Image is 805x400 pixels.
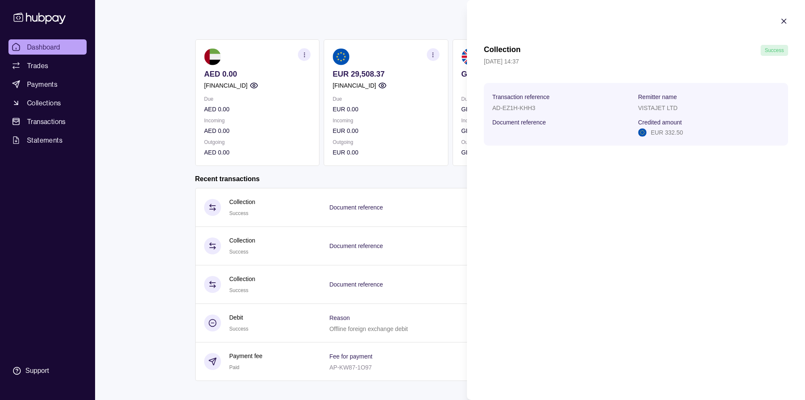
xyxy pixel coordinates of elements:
p: EUR 332.50 [651,128,683,137]
img: eu [638,128,647,137]
span: Success [765,47,784,53]
p: Credited amount [638,119,682,126]
p: Transaction reference [492,94,550,100]
h1: Collection [484,45,521,56]
p: Document reference [492,119,546,126]
p: VISTAJET LTD [638,105,677,111]
p: [DATE] 14:37 [484,57,788,66]
p: Remitter name [638,94,677,100]
p: AD-EZ1H-KHH3 [492,105,535,111]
